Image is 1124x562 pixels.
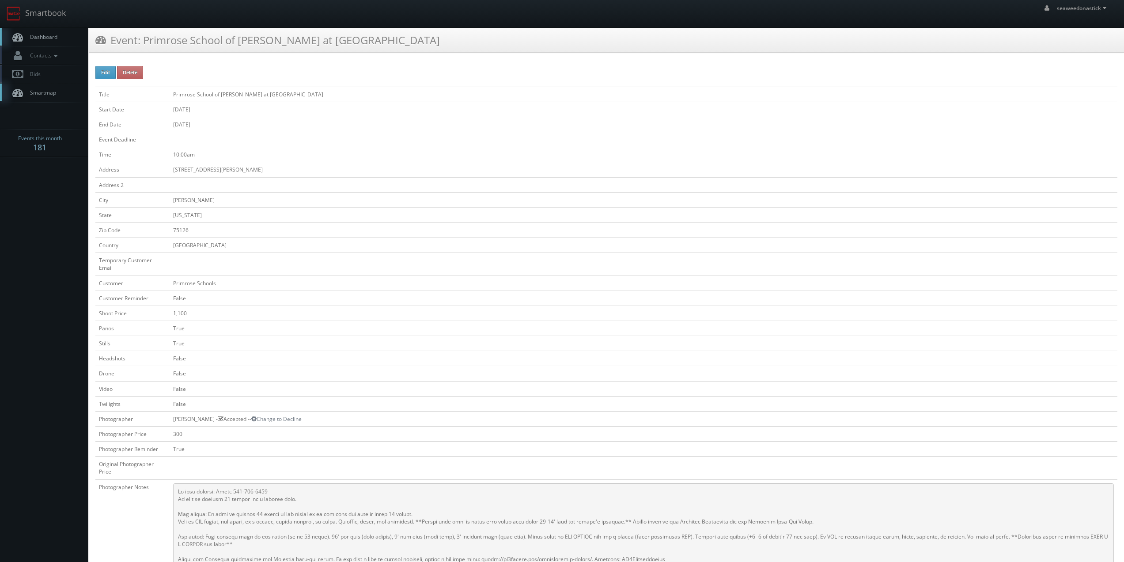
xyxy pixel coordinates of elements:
td: Twilights [95,396,170,411]
td: Panos [95,321,170,336]
td: City [95,192,170,207]
td: [US_STATE] [170,207,1117,222]
td: False [170,351,1117,366]
span: Smartmap [26,89,56,96]
span: Contacts [26,52,60,59]
button: Delete [117,66,143,79]
td: [DATE] [170,117,1117,132]
td: Headshots [95,351,170,366]
td: Zip Code [95,222,170,237]
td: [GEOGRAPHIC_DATA] [170,238,1117,253]
td: Title [95,87,170,102]
td: Photographer Price [95,426,170,441]
td: End Date [95,117,170,132]
td: False [170,291,1117,306]
td: 1,100 [170,306,1117,321]
span: Events this month [18,134,62,143]
td: Time [95,147,170,162]
td: Shoot Price [95,306,170,321]
td: Drone [95,366,170,381]
td: Original Photographer Price [95,457,170,479]
td: True [170,336,1117,351]
td: Temporary Customer Email [95,253,170,275]
a: Change to Decline [251,415,302,423]
img: smartbook-logo.png [7,7,21,21]
td: Primrose School of [PERSON_NAME] at [GEOGRAPHIC_DATA] [170,87,1117,102]
td: Address 2 [95,177,170,192]
span: Dashboard [26,33,57,41]
td: Photographer [95,411,170,426]
span: Bids [26,70,41,78]
td: False [170,381,1117,396]
td: Video [95,381,170,396]
td: True [170,442,1117,457]
td: State [95,207,170,222]
td: [DATE] [170,102,1117,117]
td: [PERSON_NAME] - Accepted -- [170,411,1117,426]
td: Photographer Reminder [95,442,170,457]
td: Stills [95,336,170,351]
td: Country [95,238,170,253]
td: Address [95,162,170,177]
h3: Event: Primrose School of [PERSON_NAME] at [GEOGRAPHIC_DATA] [95,32,440,48]
td: Customer [95,275,170,291]
button: Edit [95,66,116,79]
td: True [170,321,1117,336]
td: False [170,366,1117,381]
td: False [170,396,1117,411]
td: [PERSON_NAME] [170,192,1117,207]
td: 75126 [170,222,1117,237]
td: Primrose Schools [170,275,1117,291]
span: seaweedonastick [1057,4,1109,12]
td: Start Date [95,102,170,117]
td: Event Deadline [95,132,170,147]
td: Customer Reminder [95,291,170,306]
td: [STREET_ADDRESS][PERSON_NAME] [170,162,1117,177]
td: 300 [170,426,1117,441]
strong: 181 [33,142,46,153]
td: 10:00am [170,147,1117,162]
